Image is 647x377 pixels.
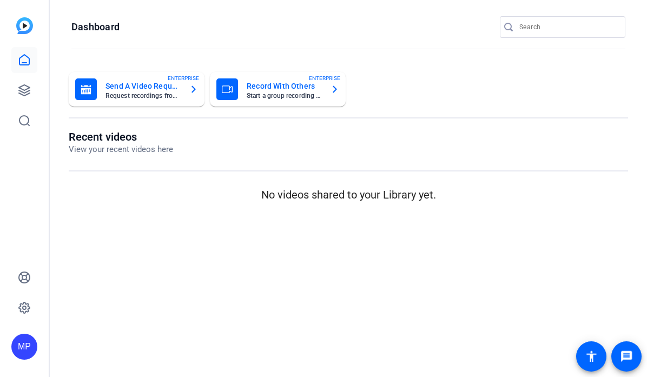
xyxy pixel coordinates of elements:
button: Send A Video RequestRequest recordings from anyone, anywhereENTERPRISE [69,72,204,107]
span: ENTERPRISE [168,74,199,82]
p: View your recent videos here [69,143,173,156]
mat-icon: message [620,350,633,363]
img: blue-gradient.svg [16,17,33,34]
mat-card-subtitle: Request recordings from anyone, anywhere [105,92,181,99]
h1: Recent videos [69,130,173,143]
mat-card-title: Send A Video Request [105,80,181,92]
mat-card-subtitle: Start a group recording session [247,92,322,99]
h1: Dashboard [71,21,120,34]
mat-card-title: Record With Others [247,80,322,92]
p: No videos shared to your Library yet. [69,187,628,203]
input: Search [519,21,617,34]
span: ENTERPRISE [309,74,340,82]
mat-icon: accessibility [585,350,598,363]
button: Record With OthersStart a group recording sessionENTERPRISE [210,72,346,107]
div: MP [11,334,37,360]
